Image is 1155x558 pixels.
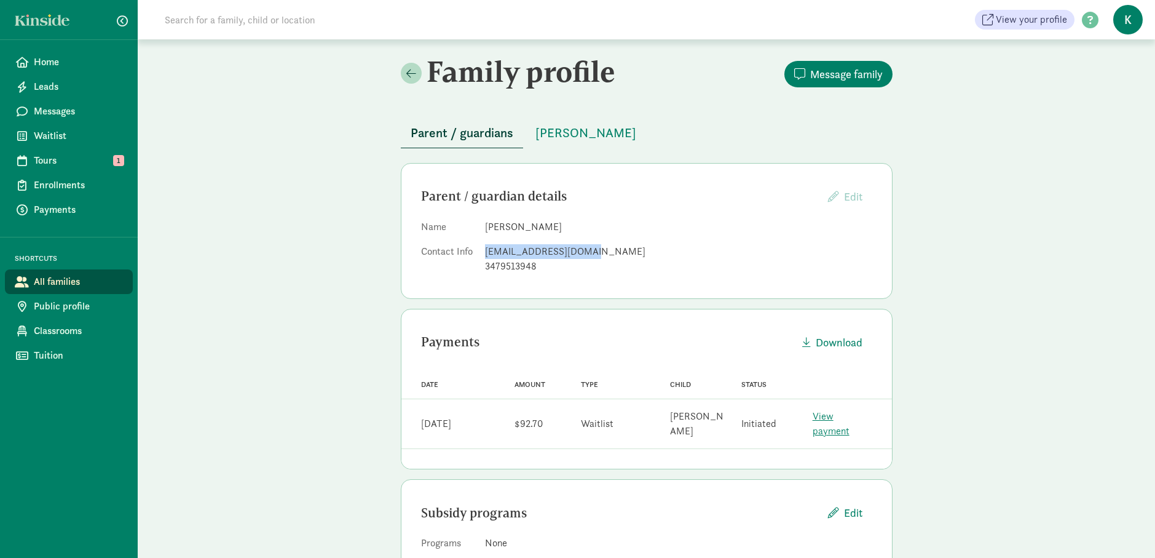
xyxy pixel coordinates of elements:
div: [DATE] [421,417,451,431]
a: View your profile [975,10,1074,30]
span: Status [741,380,767,389]
a: Tours 1 [5,148,133,173]
div: Parent / guardian details [421,186,818,206]
span: Parent / guardians [411,123,513,143]
a: [PERSON_NAME] [526,126,646,140]
input: Search for a family, child or location [157,7,502,32]
span: Tours [34,153,123,168]
a: Parent / guardians [401,126,523,140]
div: $92.70 [514,417,543,431]
span: Child [670,380,691,389]
span: K [1113,5,1143,34]
button: [PERSON_NAME] [526,118,646,148]
button: Edit [818,183,872,210]
div: None [485,536,872,551]
button: Parent / guardians [401,118,523,148]
span: Leads [34,79,123,94]
span: All families [34,274,123,289]
span: Message family [810,66,883,82]
button: Message family [784,61,893,87]
a: Classrooms [5,319,133,343]
span: Messages [34,104,123,119]
span: View your profile [996,12,1067,27]
button: Download [792,329,872,356]
button: Edit [818,500,872,526]
span: [PERSON_NAME] [535,123,636,143]
a: View payment [813,410,849,437]
dt: Name [421,220,475,239]
span: Tuition [34,348,123,363]
dd: [PERSON_NAME] [485,220,872,234]
span: Date [421,380,438,389]
span: Public profile [34,299,123,314]
a: Tuition [5,343,133,368]
span: Enrollments [34,178,123,193]
iframe: Chat Widget [1094,499,1155,558]
div: [PERSON_NAME] [670,409,727,439]
span: Payments [34,202,123,217]
h2: Family profile [401,54,644,89]
a: Leads [5,74,133,99]
span: Classrooms [34,324,123,338]
a: Home [5,50,133,74]
span: Waitlist [34,129,123,143]
span: Edit [844,504,862,521]
span: Home [34,55,123,70]
div: Waitlist [581,417,613,431]
span: Edit [844,189,862,204]
div: Payments [421,332,792,352]
span: Type [581,380,598,389]
a: Messages [5,99,133,124]
dt: Contact Info [421,244,475,279]
a: Public profile [5,294,133,319]
dt: Programs [421,536,475,556]
span: Amount [514,380,545,389]
a: Waitlist [5,124,133,148]
span: Download [816,334,862,351]
div: 3479513948 [485,259,872,274]
a: Payments [5,197,133,222]
div: Initiated [741,417,776,431]
a: Enrollments [5,173,133,197]
div: [EMAIL_ADDRESS][DOMAIN_NAME] [485,244,872,259]
a: All families [5,269,133,294]
span: 1 [113,155,124,166]
div: Subsidy programs [421,503,818,523]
